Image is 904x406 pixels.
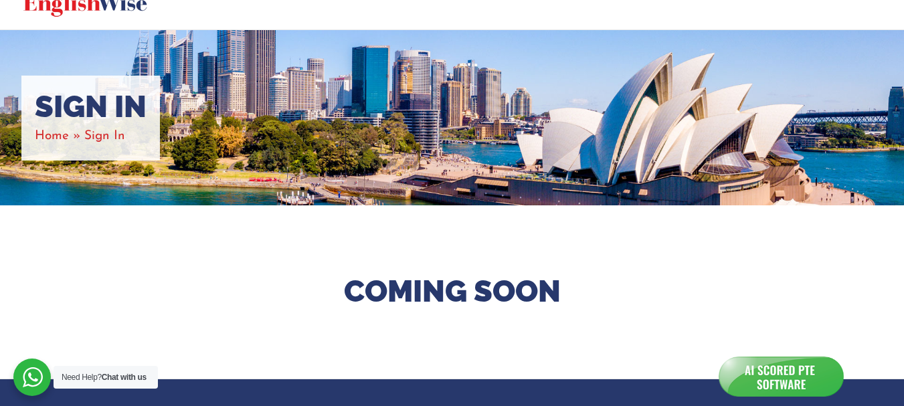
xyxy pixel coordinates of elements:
img: icon_a.png [721,357,840,395]
h1: Coming Soon [61,272,844,312]
strong: Chat with us [102,373,147,382]
a: Home [35,130,69,142]
span: Sign In [84,130,125,142]
nav: Breadcrumbs [35,125,147,147]
h1: Sign In [35,89,147,125]
span: Need Help? [62,373,147,382]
